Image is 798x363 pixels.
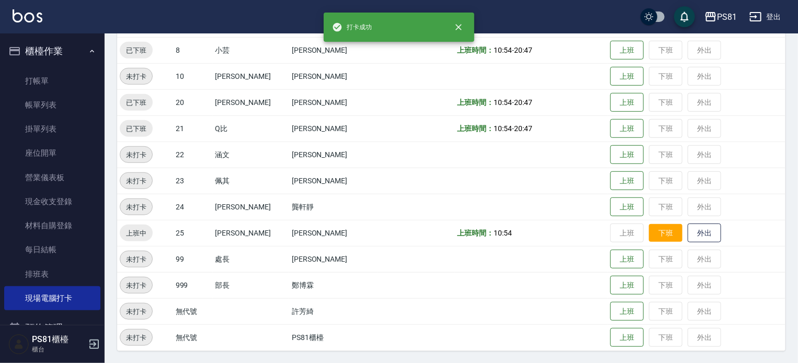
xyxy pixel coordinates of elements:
[173,89,213,115] td: 20
[610,302,644,321] button: 上班
[289,324,378,350] td: PS81櫃檯
[173,194,213,220] td: 24
[4,141,100,165] a: 座位開單
[289,89,378,115] td: [PERSON_NAME]
[494,98,512,107] span: 10:54
[120,175,152,186] span: 未打卡
[717,10,737,24] div: PS81
[610,145,644,165] button: 上班
[4,69,100,93] a: 打帳單
[4,286,100,310] a: 現場電腦打卡
[173,63,213,89] td: 10
[120,202,152,213] span: 未打卡
[4,93,100,117] a: 帳單列表
[494,229,512,237] span: 10:54
[120,332,152,343] span: 未打卡
[610,171,644,191] button: 上班
[4,214,100,238] a: 材料自購登錄
[173,168,213,194] td: 23
[173,220,213,246] td: 25
[455,89,608,115] td: -
[173,324,213,350] td: 無代號
[120,228,153,239] span: 上班中
[674,6,695,27] button: save
[610,119,644,138] button: 上班
[4,38,100,65] button: 櫃檯作業
[455,115,608,142] td: -
[649,224,682,242] button: 下班
[514,124,532,133] span: 20:47
[610,276,644,295] button: 上班
[688,224,721,243] button: 外出
[120,123,153,134] span: 已下班
[213,246,289,272] td: 處長
[120,97,153,108] span: 已下班
[213,194,289,220] td: [PERSON_NAME]
[213,168,289,194] td: 佩其
[332,22,372,32] span: 打卡成功
[32,345,85,354] p: 櫃台
[494,46,512,54] span: 10:54
[213,142,289,168] td: 涵文
[213,272,289,298] td: 部長
[213,89,289,115] td: [PERSON_NAME]
[494,124,512,133] span: 10:54
[13,9,42,22] img: Logo
[8,334,29,355] img: Person
[289,37,378,63] td: [PERSON_NAME]
[120,280,152,291] span: 未打卡
[289,168,378,194] td: [PERSON_NAME]
[213,115,289,142] td: Q比
[173,246,213,272] td: 99
[4,166,100,190] a: 營業儀表板
[289,298,378,324] td: 許芳綺
[610,250,644,269] button: 上班
[745,7,785,27] button: 登出
[120,45,153,56] span: 已下班
[610,41,644,60] button: 上班
[289,142,378,168] td: [PERSON_NAME]
[289,220,378,246] td: [PERSON_NAME]
[4,190,100,214] a: 現金收支登錄
[32,334,85,345] h5: PS81櫃檯
[173,298,213,324] td: 無代號
[173,142,213,168] td: 22
[4,262,100,286] a: 排班表
[4,238,100,262] a: 每日結帳
[700,6,741,28] button: PS81
[458,124,494,133] b: 上班時間：
[514,46,532,54] span: 20:47
[447,16,470,39] button: close
[120,254,152,265] span: 未打卡
[120,71,152,82] span: 未打卡
[120,306,152,317] span: 未打卡
[173,115,213,142] td: 21
[120,149,152,160] span: 未打卡
[289,115,378,142] td: [PERSON_NAME]
[610,328,644,347] button: 上班
[610,67,644,86] button: 上班
[213,220,289,246] td: [PERSON_NAME]
[514,98,532,107] span: 20:47
[458,229,494,237] b: 上班時間：
[173,37,213,63] td: 8
[4,314,100,342] button: 預約管理
[213,63,289,89] td: [PERSON_NAME]
[289,246,378,272] td: [PERSON_NAME]
[289,272,378,298] td: 鄭博霖
[455,37,608,63] td: -
[458,46,494,54] b: 上班時間：
[4,117,100,141] a: 掛單列表
[289,63,378,89] td: [PERSON_NAME]
[458,98,494,107] b: 上班時間：
[610,93,644,112] button: 上班
[289,194,378,220] td: 龔軒靜
[610,197,644,217] button: 上班
[213,37,289,63] td: 小芸
[173,272,213,298] td: 999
